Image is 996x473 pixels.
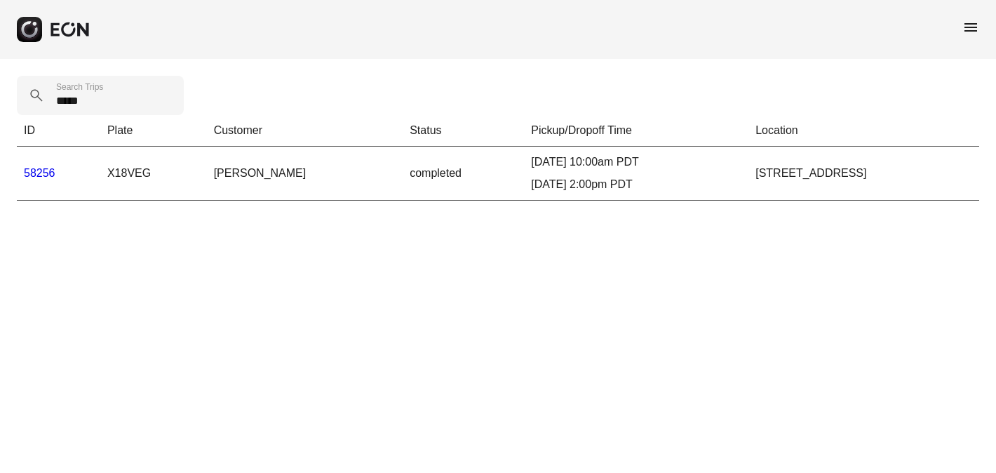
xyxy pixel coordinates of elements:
span: menu [962,19,979,36]
th: Status [403,115,524,147]
label: Search Trips [56,81,103,93]
td: [STREET_ADDRESS] [748,147,979,201]
td: [PERSON_NAME] [207,147,403,201]
td: X18VEG [100,147,207,201]
div: [DATE] 10:00am PDT [531,154,741,171]
td: completed [403,147,524,201]
th: ID [17,115,100,147]
th: Customer [207,115,403,147]
th: Pickup/Dropoff Time [524,115,748,147]
a: 58256 [24,167,55,179]
th: Plate [100,115,207,147]
th: Location [748,115,979,147]
div: [DATE] 2:00pm PDT [531,176,741,193]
